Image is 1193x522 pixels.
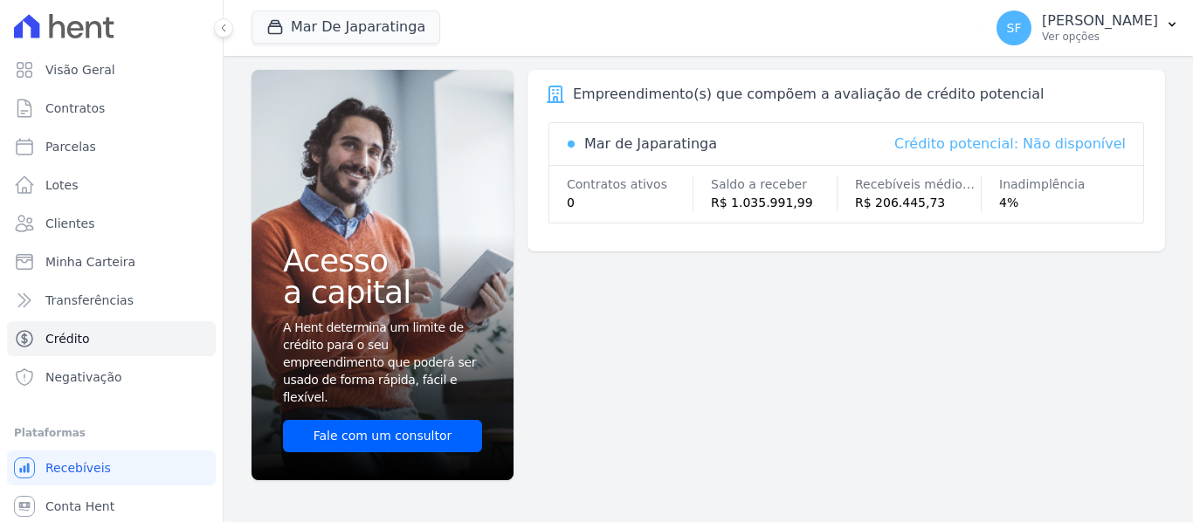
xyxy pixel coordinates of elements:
[7,52,216,87] a: Visão Geral
[7,283,216,318] a: Transferências
[45,498,114,515] span: Conta Hent
[283,420,482,452] a: Fale com um consultor
[711,175,837,194] div: Saldo a receber
[45,215,94,232] span: Clientes
[283,277,482,308] span: a capital
[7,450,216,485] a: Recebíveis
[7,206,216,241] a: Clientes
[567,194,693,212] div: 0
[7,129,216,164] a: Parcelas
[999,175,1126,194] div: Inadimplência
[45,459,111,477] span: Recebíveis
[45,138,96,155] span: Parcelas
[45,176,79,194] span: Lotes
[983,3,1193,52] button: SF [PERSON_NAME] Ver opções
[45,253,135,271] span: Minha Carteira
[45,368,122,386] span: Negativação
[1042,12,1158,30] p: [PERSON_NAME]
[999,194,1126,212] div: 4%
[45,330,90,347] span: Crédito
[1007,22,1022,34] span: SF
[14,422,209,443] div: Plataformas
[855,194,981,212] div: R$ 206.445,73
[7,168,216,203] a: Lotes
[894,134,1126,155] div: Crédito potencial: Não disponível
[45,292,134,309] span: Transferências
[7,91,216,126] a: Contratos
[7,321,216,356] a: Crédito
[573,84,1044,105] div: Empreendimento(s) que compõem a avaliação de crédito potencial
[7,360,216,395] a: Negativação
[45,61,115,79] span: Visão Geral
[252,10,440,44] button: Mar De Japaratinga
[283,245,482,277] span: Acesso
[7,244,216,279] a: Minha Carteira
[855,175,981,194] div: Recebíveis médios/mês
[567,175,693,194] div: Contratos ativos
[45,100,105,117] span: Contratos
[283,319,479,406] span: A Hent determina um limite de crédito para o seu empreendimento que poderá ser usado de forma ráp...
[711,194,837,212] div: R$ 1.035.991,99
[584,134,717,155] div: Mar de Japaratinga
[1042,30,1158,44] p: Ver opções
